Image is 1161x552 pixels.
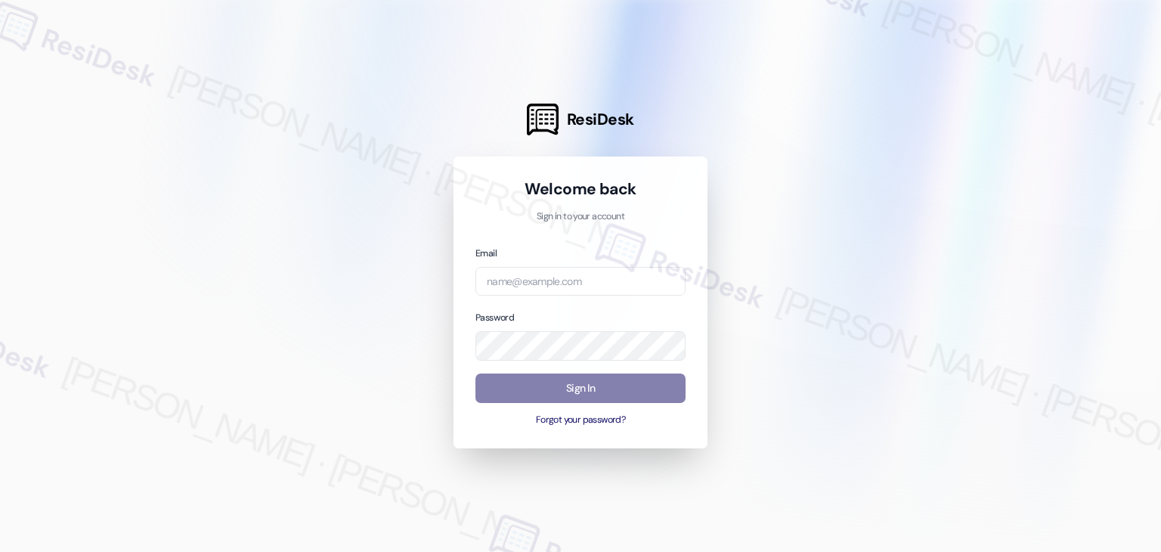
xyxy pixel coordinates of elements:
img: ResiDesk Logo [527,104,559,135]
span: ResiDesk [567,109,634,130]
input: name@example.com [475,267,686,296]
button: Forgot your password? [475,414,686,427]
label: Email [475,247,497,259]
button: Sign In [475,374,686,403]
label: Password [475,312,514,324]
h1: Welcome back [475,178,686,200]
p: Sign in to your account [475,210,686,224]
